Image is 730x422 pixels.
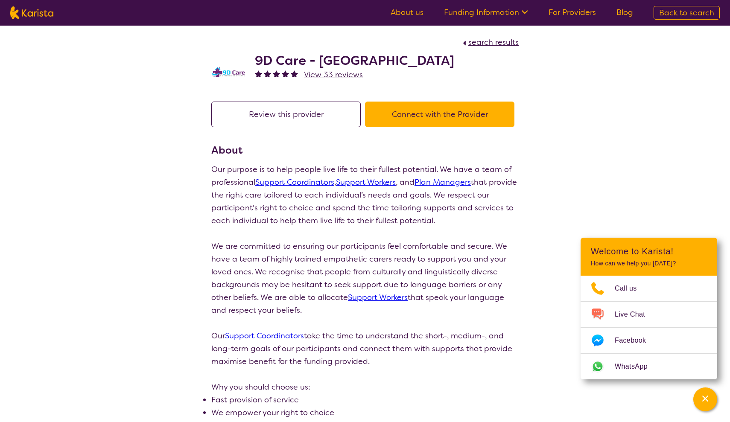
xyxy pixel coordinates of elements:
img: fullstar [264,70,271,77]
p: We are committed to ensuring our participants feel comfortable and secure. We have a team of high... [211,240,519,317]
a: Funding Information [444,7,528,17]
span: WhatsApp [615,360,658,373]
h2: 9D Care - [GEOGRAPHIC_DATA] [255,53,454,68]
a: Connect with the Provider [365,109,519,119]
a: About us [391,7,423,17]
div: Channel Menu [581,238,717,379]
p: Our purpose is to help people live life to their fullest potential. We have a team of professiona... [211,163,519,227]
button: Review this provider [211,102,361,127]
p: Our take the time to understand the short-, medium-, and long-term goals of our participants and ... [211,329,519,368]
h3: About [211,143,519,158]
a: Plan Managers [415,177,471,187]
span: Call us [615,282,647,295]
li: Fast provision of service [211,393,519,406]
a: Support Coordinators [225,331,304,341]
button: Connect with the Provider [365,102,514,127]
li: We empower your right to choice [211,406,519,419]
span: Live Chat [615,308,655,321]
img: fullstar [291,70,298,77]
img: Karista logo [10,6,53,19]
span: search results [468,37,519,47]
a: For Providers [549,7,596,17]
span: Facebook [615,334,656,347]
a: Support Workers [336,177,396,187]
ul: Choose channel [581,276,717,379]
span: View 33 reviews [304,70,363,80]
a: Review this provider [211,109,365,119]
button: Channel Menu [693,387,717,411]
a: Back to search [654,6,720,20]
h2: Welcome to Karista! [591,246,707,256]
p: How can we help you [DATE]? [591,260,707,267]
a: Support Workers [348,292,408,303]
img: fullstar [282,70,289,77]
span: Back to search [659,8,714,18]
img: fullstar [273,70,280,77]
img: fullstar [255,70,262,77]
img: l4aty9ni5vo8flrqveaj.png [211,55,245,89]
a: Web link opens in a new tab. [581,354,717,379]
a: search results [461,37,519,47]
a: Support Coordinators [255,177,334,187]
a: Blog [616,7,633,17]
p: Why you should choose us: [211,381,519,393]
a: View 33 reviews [304,68,363,81]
